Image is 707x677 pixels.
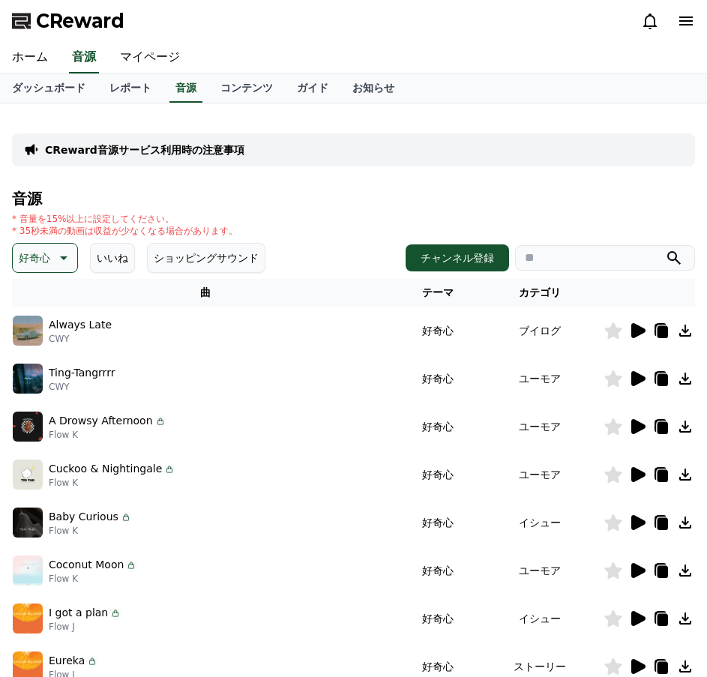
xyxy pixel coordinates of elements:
[49,477,175,489] p: Flow K
[49,381,115,393] p: CWY
[477,279,604,307] th: カテゴリ
[399,279,477,307] th: テーマ
[13,556,43,586] img: music
[49,557,124,573] p: Coconut Moon
[477,307,604,355] td: ブイログ
[12,243,78,273] button: 好奇心
[97,74,163,103] a: レポート
[49,461,162,477] p: Cuckoo & Nightingale
[49,365,115,381] p: Ting-Tangrrrr
[12,225,238,237] p: * 35秒未満の動画は収益が少なくなる場合があります。
[399,355,477,403] td: 好奇心
[340,74,406,103] a: お知らせ
[13,316,43,346] img: music
[12,213,238,225] p: * 音量を15%以上に設定してください。
[477,451,604,499] td: ユーモア
[13,604,43,634] img: music
[49,621,121,633] p: Flow J
[49,605,108,621] p: I got a plan
[49,413,153,429] p: A Drowsy Afternoon
[147,243,265,273] button: ショッピングサウンド
[399,547,477,595] td: 好奇心
[399,595,477,643] td: 好奇心
[108,42,192,73] a: マイページ
[399,451,477,499] td: 好奇心
[36,9,124,33] span: CReward
[49,333,112,345] p: CWY
[90,243,135,273] button: いいね
[49,317,112,333] p: Always Late
[49,573,137,585] p: Flow K
[13,412,43,442] img: music
[13,508,43,538] img: music
[45,142,244,157] a: CReward音源サービス利用時の注意事項
[477,403,604,451] td: ユーモア
[399,499,477,547] td: 好奇心
[208,74,285,103] a: コンテンツ
[13,460,43,490] img: music
[477,547,604,595] td: ユーモア
[69,42,99,73] a: 音源
[49,509,118,525] p: Baby Curious
[399,307,477,355] td: 好奇心
[477,355,604,403] td: ユーモア
[285,74,340,103] a: ガイド
[12,9,124,33] a: CReward
[12,190,695,207] h4: 音源
[12,279,399,307] th: 曲
[477,499,604,547] td: イシュー
[19,247,50,268] p: 好奇心
[49,429,166,441] p: Flow K
[49,653,85,669] p: Eureka
[399,403,477,451] td: 好奇心
[49,525,132,537] p: Flow K
[477,595,604,643] td: イシュー
[406,244,509,271] button: チャンネル登録
[13,364,43,394] img: music
[169,74,202,103] a: 音源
